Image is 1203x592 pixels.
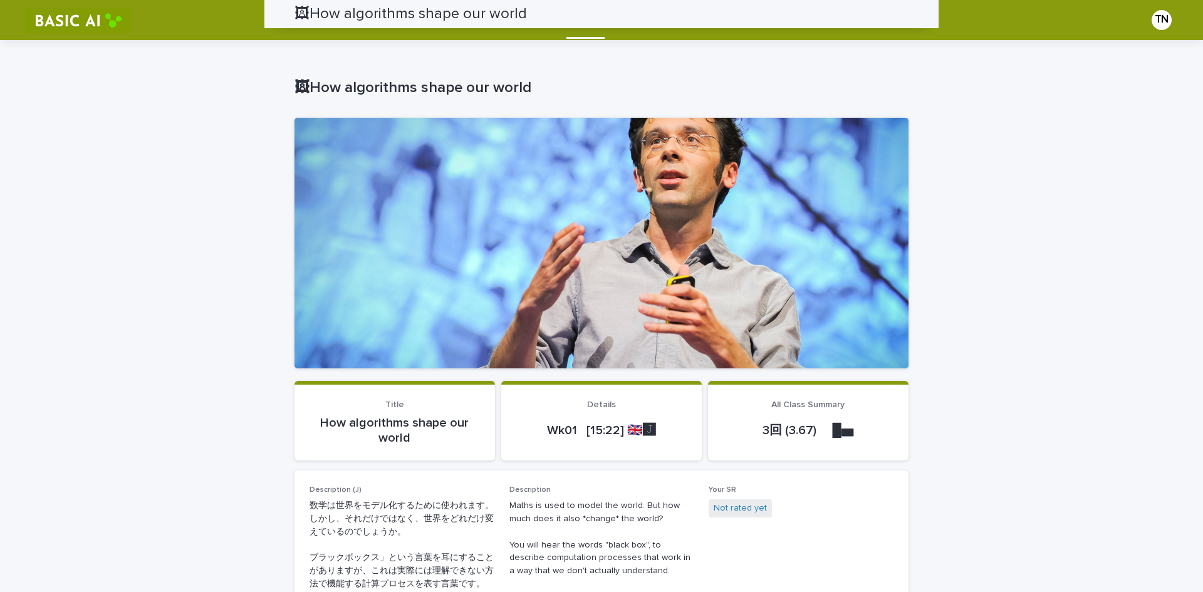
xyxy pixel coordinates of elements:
span: All Class Summary [771,400,845,409]
span: Your SR [709,486,736,494]
span: Description [509,486,551,494]
img: RtIB8pj2QQiOZo6waziI [25,8,132,33]
a: Not rated yet [714,502,767,515]
span: Title [385,400,404,409]
p: Wk01 [15:22] 🇬🇧🅹️ [516,423,687,438]
div: TN [1152,10,1172,30]
span: Description (J) [310,486,362,494]
p: How algorithms shape our world [310,415,480,445]
p: 3回 (3.67) █▅ [723,423,893,438]
span: Details [587,400,616,409]
p: 🖼How algorithms shape our world [294,79,904,97]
